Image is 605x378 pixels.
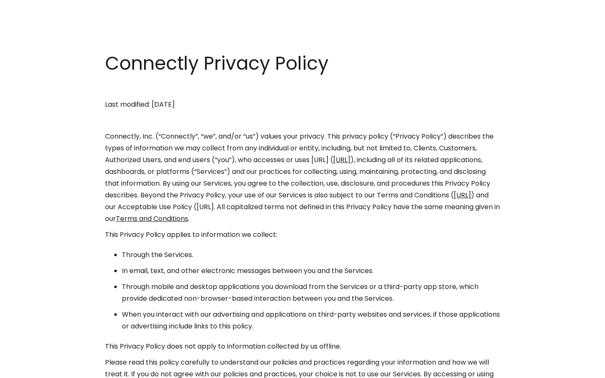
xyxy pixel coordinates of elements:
[116,214,188,223] a: Terms and Conditions
[122,265,500,277] li: In email, text, and other electronic messages between you and the Services.
[105,50,500,76] h1: Connectly Privacy Policy
[105,229,500,241] p: This Privacy Policy applies to information we collect:
[454,190,471,200] a: [URL]
[122,281,500,304] li: Through mobile and desktop applications you download from the Services or a third-party app store...
[105,83,500,94] p: ‍
[8,362,50,375] aside: Language selected: English
[105,341,500,352] p: This Privacy Policy does not apply to information collected by us offline.
[105,115,500,126] p: ‍
[105,131,500,225] p: Connectly, Inc. (“Connectly”, “we”, and/or “us”) values your privacy. This privacy policy (“Priva...
[105,99,500,110] p: Last modified: [DATE]
[122,309,500,332] li: When you interact with our advertising and applications on third-party websites and services, if ...
[17,363,50,375] ul: Language list
[122,249,500,261] li: Through the Services.
[333,155,350,165] a: [URL]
